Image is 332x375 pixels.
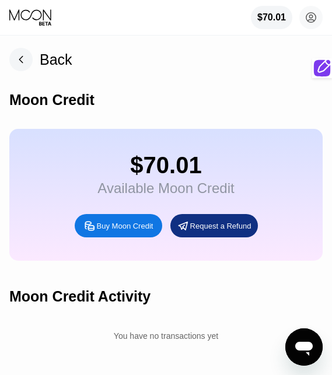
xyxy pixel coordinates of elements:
[285,328,323,366] iframe: Button to launch messaging window
[40,51,72,68] div: Back
[9,325,323,346] div: You have no transactions yet
[97,152,234,178] div: $70.01
[9,288,151,305] div: Moon Credit Activity
[97,221,153,231] div: Buy Moon Credit
[190,221,251,231] div: Request a Refund
[9,48,72,71] div: Back
[75,214,162,237] div: Buy Moon Credit
[97,180,234,197] div: Available Moon Credit
[257,12,286,23] div: $70.01
[9,92,95,108] div: Moon Credit
[251,6,292,29] div: $70.01
[170,214,258,237] div: Request a Refund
